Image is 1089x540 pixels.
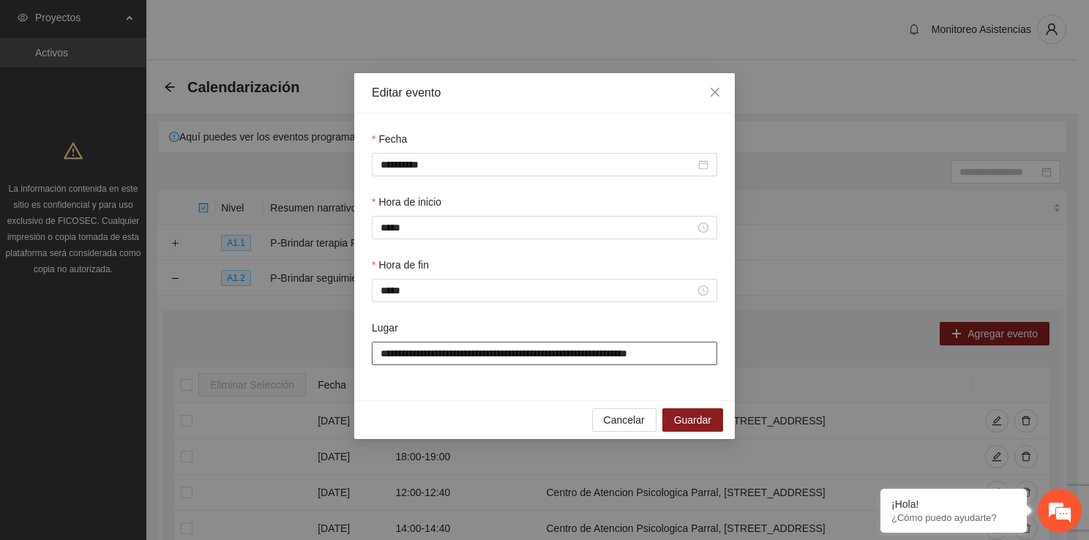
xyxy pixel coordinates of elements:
[674,412,711,428] span: Guardar
[372,194,441,210] label: Hora de inicio
[372,257,429,273] label: Hora de fin
[381,282,695,299] input: Hora de fin
[695,73,735,113] button: Close
[372,320,398,336] label: Lugar
[891,512,1016,523] p: ¿Cómo puedo ayudarte?
[604,412,645,428] span: Cancelar
[891,498,1016,510] div: ¡Hola!
[372,85,717,101] div: Editar evento
[592,408,656,432] button: Cancelar
[240,7,275,42] div: Minimizar ventana de chat en vivo
[662,408,723,432] button: Guardar
[7,373,279,424] textarea: Escriba su mensaje y pulse “Intro”
[85,182,202,330] span: Estamos en línea.
[381,157,695,173] input: Fecha
[709,86,721,98] span: close
[381,220,695,236] input: Hora de inicio
[76,75,246,94] div: Chatee con nosotros ahora
[372,342,717,365] input: Lugar
[372,131,407,147] label: Fecha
